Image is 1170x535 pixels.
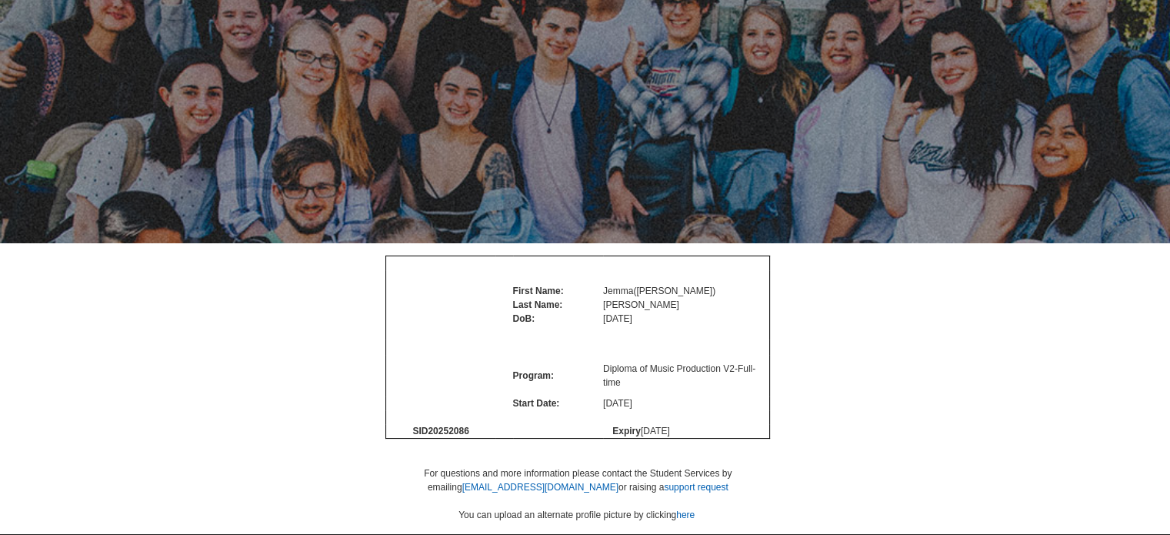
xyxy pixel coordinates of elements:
[458,510,695,520] span: You can upload an alternate profile picture by clicking
[676,510,695,520] a: here
[612,426,641,436] span: Expiry
[513,370,554,381] span: Program:
[603,286,715,296] span: Jemma ( [PERSON_NAME] )
[412,426,468,436] span: SID 20252086
[603,299,679,310] span: [PERSON_NAME]
[513,313,535,324] span: DoB:
[664,482,728,493] a: support request
[603,398,632,409] span: [DATE]
[603,313,632,324] span: [DATE]
[603,355,770,396] td: Diploma of Music Production V2 - Full-time
[513,299,563,310] span: Last Name:
[641,426,670,436] span: [DATE]
[513,398,560,409] span: Start Date:
[462,482,618,493] a: [EMAIL_ADDRESS][DOMAIN_NAME]
[513,286,564,296] span: First Name:
[424,468,732,493] span: For questions and more information please contact the Student Services by emailing or raising a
